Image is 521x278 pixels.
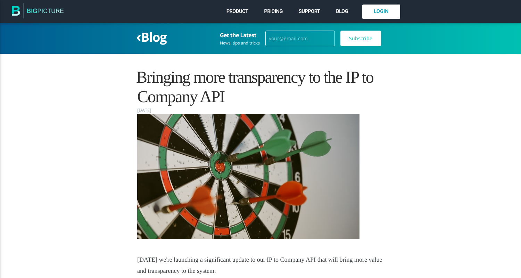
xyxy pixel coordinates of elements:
[265,31,335,47] input: your@email.com
[362,5,400,19] a: Login
[12,3,64,21] img: The BigPicture.io Blog
[137,68,384,106] h1: Bringing more transparency to the IP to Company API
[136,27,141,46] span: ‹
[263,7,285,16] a: Pricing
[136,28,167,46] a: ‹Blog
[334,7,350,16] a: Blog
[137,254,384,276] p: [DATE] we're launching a significant update to our IP to Company API that will bring more value a...
[220,32,260,38] h3: Get the Latest
[340,31,381,47] input: Subscribe
[264,9,283,14] span: Pricing
[297,7,322,16] a: Support
[225,7,250,16] a: Product
[220,41,260,45] div: News, tips and tricks
[137,114,359,239] img: darts.jpg
[226,9,248,14] span: Product
[137,106,151,114] time: [DATE]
